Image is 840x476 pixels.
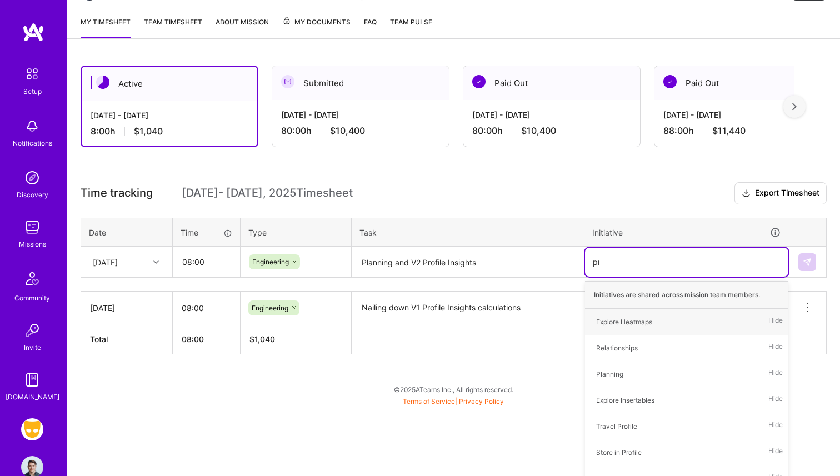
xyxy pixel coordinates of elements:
span: Time tracking [81,186,153,200]
div: Paid Out [463,66,640,100]
span: | [403,397,504,405]
span: Hide [768,367,783,382]
img: guide book [21,369,43,391]
img: right [792,103,797,111]
div: Discovery [17,189,48,201]
i: icon Chevron [153,259,159,265]
div: Active [82,67,257,101]
div: Initiatives are shared across mission team members. [585,281,788,309]
textarea: Planning and V2 Profile Insights [353,248,583,277]
div: [DATE] [90,302,163,314]
span: Team Pulse [390,18,432,26]
input: HH:MM [173,293,240,323]
div: Time [181,227,232,238]
img: Submit [803,258,812,267]
span: $11,440 [712,125,746,137]
div: Community [14,292,50,304]
span: Hide [768,419,783,434]
th: Date [81,218,173,247]
img: bell [21,115,43,137]
div: Invite [24,342,41,353]
th: 08:00 [173,324,241,354]
div: Initiative [592,226,781,239]
a: Team timesheet [144,16,202,38]
a: Privacy Policy [459,397,504,405]
div: Notifications [13,137,52,149]
span: Hide [768,445,783,460]
img: Active [96,76,109,89]
div: Submitted [272,66,449,100]
div: 8:00 h [91,126,248,137]
th: Type [241,218,352,247]
img: Submitted [281,75,294,88]
span: $10,400 [521,125,556,137]
div: [DATE] - [DATE] [281,109,440,121]
span: Hide [768,340,783,355]
img: Community [19,265,46,292]
img: Grindr: Mobile + BE + Cloud [21,418,43,440]
img: Paid Out [472,75,486,88]
div: Relationships [596,342,638,354]
div: [DATE] [93,256,118,268]
div: Explore Insertables [596,394,654,406]
span: Hide [768,314,783,329]
span: Hide [768,393,783,408]
div: Travel Profile [596,420,637,432]
img: discovery [21,167,43,189]
img: logo [22,22,44,42]
a: About Mission [216,16,269,38]
img: Paid Out [663,75,677,88]
div: Setup [23,86,42,97]
span: Engineering [252,258,289,266]
a: My Documents [282,16,351,38]
span: $1,040 [134,126,163,137]
div: © 2025 ATeams Inc., All rights reserved. [67,375,840,403]
div: 88:00 h [663,125,822,137]
span: [DATE] - [DATE] , 2025 Timesheet [182,186,353,200]
textarea: Nailing down V1 Profile Insights calculations [353,293,583,323]
div: Missions [19,238,46,250]
th: Total [81,324,173,354]
div: [DOMAIN_NAME] [6,391,59,403]
div: [DATE] - [DATE] [663,109,822,121]
a: FAQ [364,16,377,38]
img: teamwork [21,216,43,238]
a: Terms of Service [403,397,455,405]
div: 80:00 h [472,125,631,137]
span: Engineering [252,304,288,312]
a: Team Pulse [390,16,432,38]
button: Export Timesheet [734,182,827,204]
a: My timesheet [81,16,131,38]
a: Grindr: Mobile + BE + Cloud [18,418,46,440]
div: 80:00 h [281,125,440,137]
img: setup [21,62,44,86]
i: icon Download [742,188,751,199]
div: Explore Heatmaps [596,316,652,328]
img: Invite [21,319,43,342]
div: [DATE] - [DATE] [472,109,631,121]
div: Store in Profile [596,447,642,458]
div: Planning [596,368,623,380]
div: Paid Out [654,66,831,100]
span: $ 1,040 [249,334,275,344]
span: My Documents [282,16,351,28]
span: $10,400 [330,125,365,137]
div: [DATE] - [DATE] [91,109,248,121]
input: HH:MM [173,247,239,277]
th: Task [352,218,584,247]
